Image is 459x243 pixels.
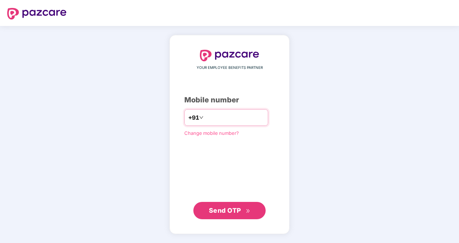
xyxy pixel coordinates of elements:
span: double-right [246,209,250,213]
img: logo [200,50,259,61]
div: Mobile number [184,94,275,106]
button: Send OTPdouble-right [193,202,266,219]
img: logo [7,8,67,19]
span: Send OTP [209,207,241,214]
a: Change mobile number? [184,130,239,136]
span: down [199,115,203,120]
span: +91 [188,113,199,122]
span: YOUR EMPLOYEE BENEFITS PARTNER [197,65,263,71]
